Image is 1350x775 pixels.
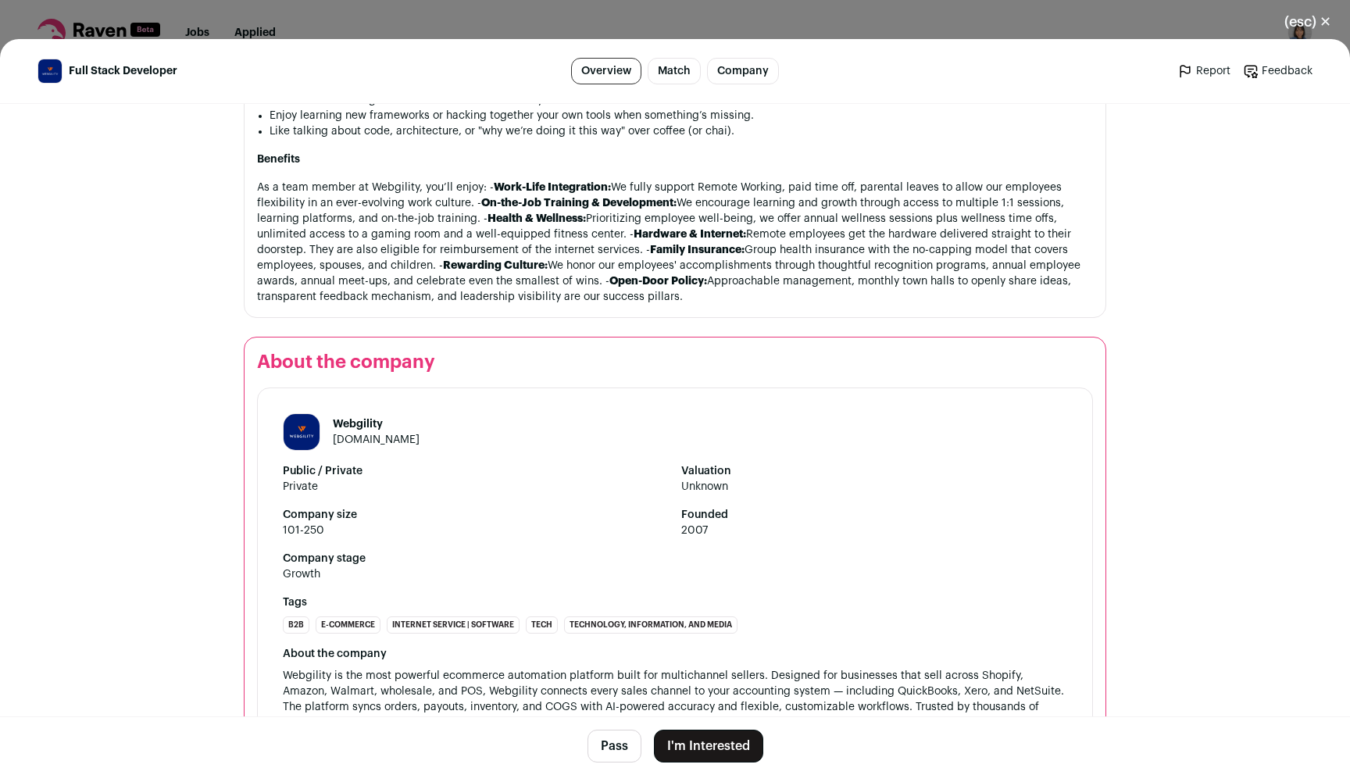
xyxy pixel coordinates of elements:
[257,152,1093,167] h3: Benefits
[283,479,669,495] span: Private
[283,551,1067,566] strong: Company stage
[681,463,1067,479] strong: Valuation
[316,616,380,634] li: E-commerce
[481,198,677,209] strong: On-the-Job Training & Development:
[38,59,62,83] img: 3f9f1c0239e360174bfb787963c8d02cc221d217910126a5ac85ae66224ff139
[387,616,520,634] li: Internet Service | Software
[257,180,1093,305] p: As a team member at Webgility, you’ll enjoy: - We fully support Remote Working, paid time off, pa...
[283,668,1067,730] span: Webgility is the most powerful ecommerce automation platform built for multichannel sellers. Desi...
[333,416,420,432] h1: Webgility
[681,507,1067,523] strong: Founded
[283,523,669,538] span: 101-250
[654,730,763,762] button: I'm Interested
[1243,63,1312,79] a: Feedback
[69,63,177,79] span: Full Stack Developer
[333,434,420,445] a: [DOMAIN_NAME]
[634,229,746,240] strong: Hardware & Internet:
[650,245,745,255] strong: Family Insurance:
[270,108,1093,123] li: Enjoy learning new frameworks or hacking together your own tools when something’s missing.
[283,595,1067,610] strong: Tags
[283,616,309,634] li: B2B
[494,182,611,193] strong: Work-Life Integration:
[707,58,779,84] a: Company
[284,414,320,450] img: 3f9f1c0239e360174bfb787963c8d02cc221d217910126a5ac85ae66224ff139
[283,463,669,479] strong: Public / Private
[487,213,586,224] strong: Health & Wellness:
[571,58,641,84] a: Overview
[1177,63,1230,79] a: Report
[283,507,669,523] strong: Company size
[681,479,1067,495] span: Unknown
[257,350,1093,375] h2: About the company
[564,616,737,634] li: Technology, Information, and Media
[681,523,1067,538] span: 2007
[283,566,320,582] div: Growth
[1266,5,1350,39] button: Close modal
[648,58,701,84] a: Match
[609,276,707,287] strong: Open-Door Policy:
[283,646,1067,662] div: About the company
[587,730,641,762] button: Pass
[443,260,548,271] strong: Rewarding Culture:
[526,616,558,634] li: Tech
[270,123,1093,139] li: Like talking about code, architecture, or "why we’re doing it this way" over coffee (or chai).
